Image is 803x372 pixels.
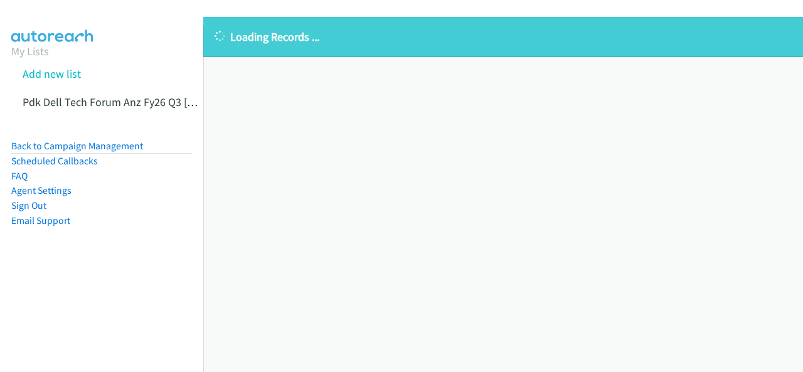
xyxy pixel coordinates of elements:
a: FAQ [11,170,28,182]
a: Agent Settings [11,184,72,196]
a: My Lists [11,44,49,58]
a: Back to Campaign Management [11,140,143,152]
a: Pdk Dell Tech Forum Anz Fy26 Q3 [GEOGRAPHIC_DATA] In Person [DATE] K12 [23,95,384,109]
a: Scheduled Callbacks [11,155,98,167]
a: Sign Out [11,199,46,211]
a: Email Support [11,215,70,226]
p: Loading Records ... [215,28,792,45]
a: Add new list [23,66,81,81]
